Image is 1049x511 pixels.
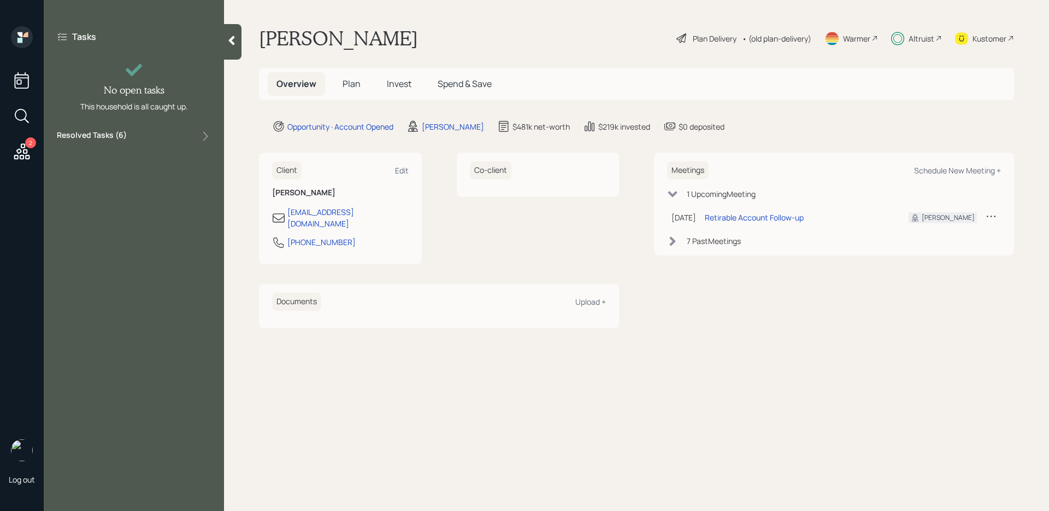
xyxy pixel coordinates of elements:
[922,213,975,223] div: [PERSON_NAME]
[272,293,321,311] h6: Documents
[395,165,409,176] div: Edit
[11,439,33,461] img: sami-boghos-headshot.png
[343,78,361,90] span: Plan
[667,161,709,179] h6: Meetings
[272,161,302,179] h6: Client
[57,130,127,143] label: Resolved Tasks ( 6 )
[276,78,316,90] span: Overview
[687,188,756,200] div: 1 Upcoming Meeting
[72,31,96,43] label: Tasks
[512,121,570,132] div: $481k net-worth
[104,84,164,96] h4: No open tasks
[9,474,35,485] div: Log out
[259,26,418,50] h1: [PERSON_NAME]
[909,33,934,44] div: Altruist
[671,212,696,223] div: [DATE]
[438,78,492,90] span: Spend & Save
[914,165,1001,176] div: Schedule New Meeting +
[422,121,484,132] div: [PERSON_NAME]
[705,212,804,223] div: Retirable Account Follow-up
[693,33,736,44] div: Plan Delivery
[272,188,409,198] h6: [PERSON_NAME]
[843,33,870,44] div: Warmer
[287,236,356,248] div: [PHONE_NUMBER]
[287,206,409,229] div: [EMAIL_ADDRESS][DOMAIN_NAME]
[25,137,36,148] div: 2
[287,121,393,132] div: Opportunity · Account Opened
[687,235,741,247] div: 7 Past Meeting s
[80,101,188,112] div: This household is all caught up.
[973,33,1006,44] div: Kustomer
[575,297,606,307] div: Upload +
[679,121,724,132] div: $0 deposited
[598,121,650,132] div: $219k invested
[387,78,411,90] span: Invest
[470,161,511,179] h6: Co-client
[742,33,811,44] div: • (old plan-delivery)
